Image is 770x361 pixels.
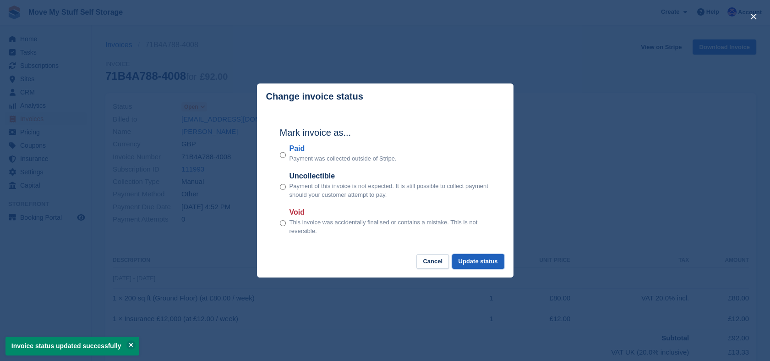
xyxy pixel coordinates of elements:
[280,126,491,139] h2: Mark invoice as...
[289,218,491,236] p: This invoice was accidentally finalised or contains a mistake. This is not reversible.
[289,143,397,154] label: Paid
[5,337,139,355] p: Invoice status updated successfully
[289,171,491,182] label: Uncollectible
[266,91,363,102] p: Change invoice status
[289,207,491,218] label: Void
[289,182,491,200] p: Payment of this invoice is not expected. It is still possible to collect payment should your cust...
[416,254,449,269] button: Cancel
[746,9,761,24] button: close
[289,154,397,163] p: Payment was collected outside of Stripe.
[452,254,504,269] button: Update status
